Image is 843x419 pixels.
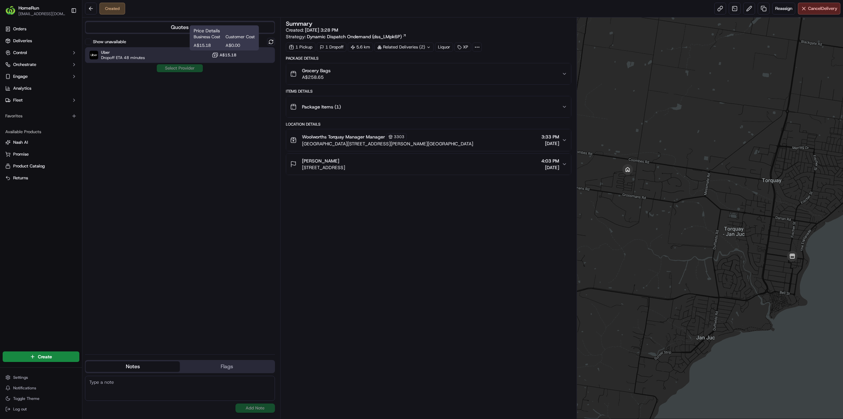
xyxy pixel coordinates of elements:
button: [PERSON_NAME][STREET_ADDRESS]4:03 PM[DATE] [286,154,571,175]
button: HomeRun [18,5,39,11]
span: Grocery Bags [302,67,331,74]
button: Toggle Theme [3,394,79,403]
span: [DATE] 3:28 PM [305,27,338,33]
button: A$15.18 [212,52,236,58]
span: Uber [101,50,145,55]
button: Reassign [772,3,795,15]
button: Quotes [86,22,274,33]
a: Analytics [3,83,79,94]
a: Returns [5,175,77,181]
span: [GEOGRAPHIC_DATA][STREET_ADDRESS][PERSON_NAME][GEOGRAPHIC_DATA] [302,140,473,147]
span: A$0.00 [226,43,255,48]
h1: Price Details [194,27,255,34]
button: [EMAIL_ADDRESS][DOMAIN_NAME] [18,11,66,16]
span: Settings [13,375,28,380]
span: Product Catalog [13,163,45,169]
div: Strategy: [286,33,407,40]
a: Orders [3,24,79,34]
span: Notifications [13,385,36,391]
span: 3303 [394,134,404,139]
label: Show unavailable [93,39,126,45]
div: Package Details [286,56,571,61]
span: Promise [13,151,29,157]
button: Fleet [3,95,79,105]
span: 4:03 PM [541,158,559,164]
button: Control [3,47,79,58]
div: XP [454,43,471,52]
div: 1 Pickup [286,43,315,52]
span: 3:33 PM [541,134,559,140]
div: Related Deliveries (2) [374,43,434,52]
div: Favorites [3,111,79,121]
img: Uber [90,51,98,59]
button: Nash AI [3,137,79,148]
span: Orchestrate [13,62,36,68]
a: Promise [5,151,77,157]
button: Orchestrate [3,59,79,70]
span: [PERSON_NAME] [302,158,339,164]
button: CancelDelivery [798,3,840,15]
span: [DATE] [541,140,559,147]
span: Analytics [13,85,31,91]
button: Notifications [3,383,79,393]
div: Available Products [3,127,79,137]
span: Create [38,353,52,360]
span: [STREET_ADDRESS] [302,164,345,171]
span: Reassign [775,6,792,12]
span: Package Items ( 1 ) [302,104,341,110]
span: Engage [13,74,28,79]
span: Log out [13,406,27,412]
div: 1 Dropoff [317,43,346,52]
a: Product Catalog [5,163,77,169]
span: Orders [13,26,26,32]
span: Cancel Delivery [808,6,837,12]
span: Created: [286,27,338,33]
button: Notes [86,361,180,372]
button: HomeRunHomeRun[EMAIL_ADDRESS][DOMAIN_NAME] [3,3,68,18]
span: Dropoff ETA 48 minutes [101,55,145,60]
button: Grocery BagsA$258.65 [286,63,571,84]
span: A$15.18 [194,43,223,48]
span: Returns [13,175,28,181]
button: Settings [3,373,79,382]
button: Product Catalog [3,161,79,171]
div: Items Details [286,89,571,94]
span: Customer Cost [226,34,255,40]
img: HomeRun [5,5,16,16]
button: Promise [3,149,79,160]
span: Deliveries [13,38,32,44]
div: Location Details [286,122,571,127]
span: A$258.65 [302,74,331,80]
h3: Summary [286,21,313,27]
span: A$15.18 [220,52,236,58]
span: Nash AI [13,139,28,145]
span: [DATE] [541,164,559,171]
span: Control [13,50,27,56]
button: Engage [3,71,79,82]
a: Dynamic Dispatch Ondemand (dss_LMpk6P) [307,33,407,40]
button: Log out [3,404,79,414]
button: Returns [3,173,79,183]
span: Business Cost [194,34,223,40]
span: Fleet [13,97,23,103]
a: Deliveries [3,36,79,46]
span: Toggle Theme [13,396,40,401]
span: Dynamic Dispatch Ondemand (dss_LMpk6P) [307,33,402,40]
button: Package Items (1) [286,96,571,117]
button: Woolworths Torquay Manager Manager3303[GEOGRAPHIC_DATA][STREET_ADDRESS][PERSON_NAME][GEOGRAPHIC_D... [286,129,571,151]
div: 5.6 km [348,43,373,52]
a: Nash AI [5,139,77,145]
button: Create [3,351,79,362]
div: Liquor [435,43,453,52]
span: Woolworths Torquay Manager Manager [302,134,385,140]
button: Flags [180,361,274,372]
